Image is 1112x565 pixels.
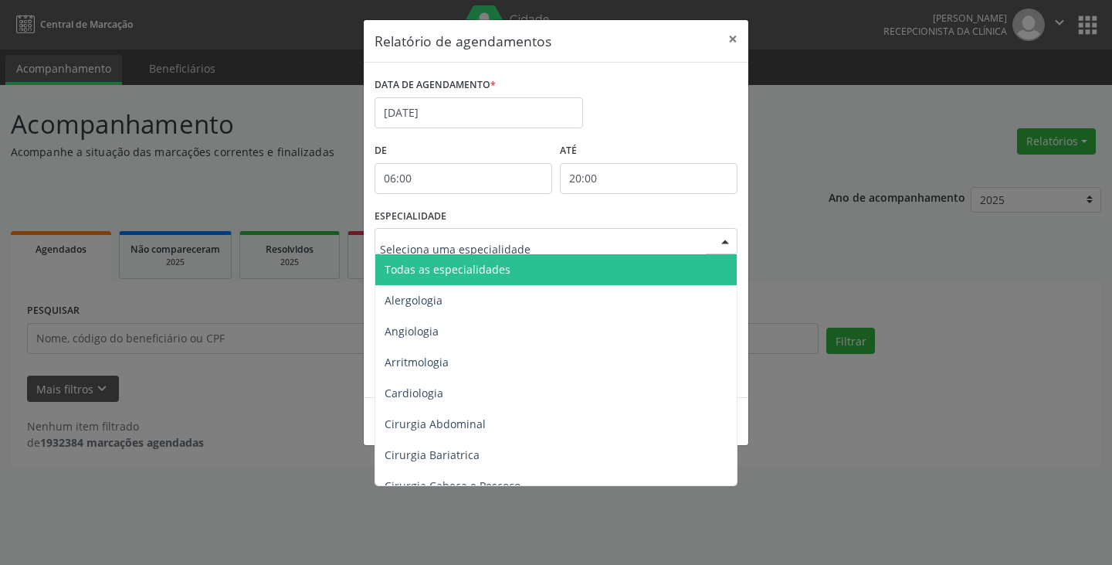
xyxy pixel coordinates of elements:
[375,139,552,163] label: De
[385,324,439,339] span: Angiologia
[375,97,583,128] input: Selecione uma data ou intervalo
[560,139,737,163] label: ATÉ
[385,448,480,462] span: Cirurgia Bariatrica
[375,31,551,51] h5: Relatório de agendamentos
[380,233,706,264] input: Seleciona uma especialidade
[375,163,552,194] input: Selecione o horário inicial
[717,20,748,58] button: Close
[375,205,446,229] label: ESPECIALIDADE
[385,355,449,369] span: Arritmologia
[560,163,737,194] input: Selecione o horário final
[385,386,443,400] span: Cardiologia
[385,262,510,277] span: Todas as especialidades
[375,73,496,97] label: DATA DE AGENDAMENTO
[385,293,442,308] span: Alergologia
[385,417,486,431] span: Cirurgia Abdominal
[385,478,520,493] span: Cirurgia Cabeça e Pescoço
